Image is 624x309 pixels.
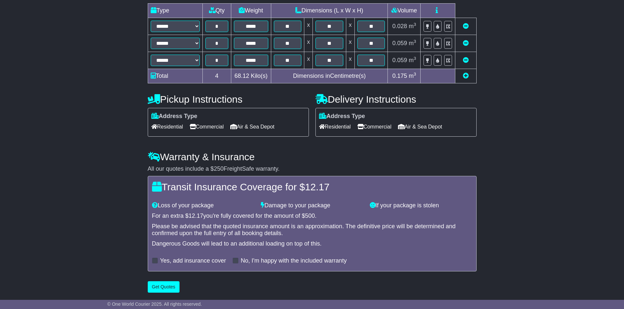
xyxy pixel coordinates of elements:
td: x [346,18,354,35]
div: Please be advised that the quoted insurance amount is an approximation. The definitive price will... [152,223,472,237]
span: Residential [151,122,183,132]
span: 0.059 [392,57,407,63]
td: Dimensions in Centimetre(s) [271,69,388,83]
label: Address Type [319,113,365,120]
td: x [346,35,354,52]
a: Add new item [463,73,469,79]
td: Qty [202,4,231,18]
span: 500 [305,213,315,219]
span: Residential [319,122,351,132]
div: If your package is stolen [367,202,476,209]
h4: Pickup Instructions [148,94,309,105]
span: m [409,40,416,46]
td: x [346,52,354,69]
span: Commercial [357,122,391,132]
td: x [304,35,313,52]
span: 250 [214,165,224,172]
span: 0.059 [392,40,407,46]
h4: Transit Insurance Coverage for $ [152,181,472,192]
sup: 3 [414,22,416,27]
span: 12.17 [305,181,330,192]
span: Air & Sea Depot [398,122,442,132]
div: Dangerous Goods will lead to an additional loading on top of this. [152,240,472,248]
div: All our quotes include a $ FreightSafe warranty. [148,165,477,173]
label: Yes, add insurance cover [160,257,226,265]
h4: Warranty & Insurance [148,151,477,162]
td: Total [148,69,202,83]
td: Volume [388,4,421,18]
div: For an extra $ you're fully covered for the amount of $ . [152,213,472,220]
sup: 3 [414,39,416,44]
sup: 3 [414,72,416,77]
td: Weight [231,4,271,18]
td: x [304,18,313,35]
td: 4 [202,69,231,83]
label: No, I'm happy with the included warranty [241,257,347,265]
span: Air & Sea Depot [230,122,274,132]
a: Remove this item [463,57,469,63]
label: Address Type [151,113,198,120]
td: x [304,52,313,69]
span: m [409,23,416,29]
span: © One World Courier 2025. All rights reserved. [107,301,202,307]
div: Damage to your package [257,202,367,209]
sup: 3 [414,56,416,61]
div: Loss of your package [149,202,258,209]
span: 0.175 [392,73,407,79]
td: Dimensions (L x W x H) [271,4,388,18]
h4: Delivery Instructions [315,94,477,105]
button: Get Quotes [148,281,180,293]
span: 0.028 [392,23,407,29]
span: m [409,73,416,79]
td: Kilo(s) [231,69,271,83]
td: Type [148,4,202,18]
a: Remove this item [463,40,469,46]
a: Remove this item [463,23,469,29]
span: Commercial [190,122,224,132]
span: 68.12 [235,73,249,79]
span: 12.17 [189,213,203,219]
span: m [409,57,416,63]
